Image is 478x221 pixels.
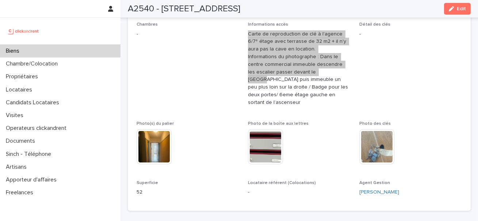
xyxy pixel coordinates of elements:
p: Chambre/Colocation [3,60,64,67]
p: Propriétaires [3,73,44,80]
a: [PERSON_NAME] [359,188,399,196]
span: Superficie [137,181,158,185]
p: Candidats Locataires [3,99,65,106]
p: 52 [137,188,239,196]
span: Agent Gestion [359,181,390,185]
p: Operateurs clickandrent [3,125,72,132]
span: Photo des clés [359,121,391,126]
p: Locataires [3,86,38,93]
img: UCB0brd3T0yccxBKYDjQ [6,24,41,38]
p: Visites [3,112,29,119]
p: Carte de reproduction de clé à l'agence 6/7ᵉ étage avec terrasse de 32 m2 + il n'y aura pas la ca... [248,30,351,106]
span: Chambres [137,22,158,27]
span: Locataire référent (Colocations) [248,181,316,185]
p: - [359,30,462,38]
button: Edit [444,3,471,15]
p: Biens [3,48,25,55]
span: Détail des clés [359,22,390,27]
h2: A2540 - [STREET_ADDRESS] [128,4,240,14]
span: Photo(s) du palier [137,121,174,126]
p: - [248,188,351,196]
p: Sinch - Téléphone [3,151,57,158]
span: Photo de la boîte aux lettres [248,121,309,126]
p: - [137,30,239,38]
span: Edit [457,6,466,11]
p: Documents [3,138,41,145]
p: Freelances [3,189,39,196]
p: Apporteur d'affaires [3,176,62,183]
span: Informations accès [248,22,288,27]
p: Artisans [3,164,32,171]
